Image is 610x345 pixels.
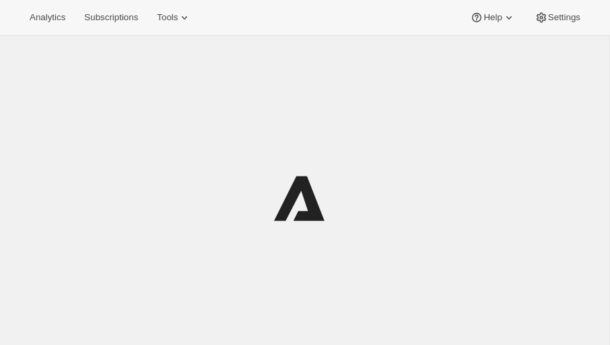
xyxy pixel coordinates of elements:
span: Settings [548,12,580,23]
span: Tools [157,12,178,23]
span: Help [483,12,502,23]
button: Analytics [22,8,73,27]
button: Tools [149,8,199,27]
button: Help [462,8,523,27]
button: Subscriptions [76,8,146,27]
span: Subscriptions [84,12,138,23]
button: Settings [527,8,588,27]
span: Analytics [30,12,65,23]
